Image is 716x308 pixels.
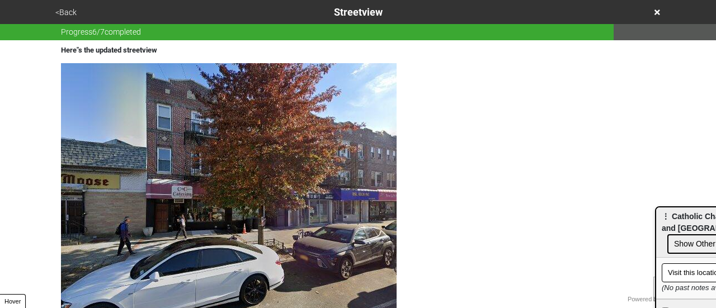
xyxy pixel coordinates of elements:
div: Powered by [628,295,709,304]
button: <Back [52,6,80,19]
span: Streetview [334,6,383,18]
div: Here"s the updated streetview [61,45,655,56]
span: Progress 6 / 7 completed [61,26,141,38]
